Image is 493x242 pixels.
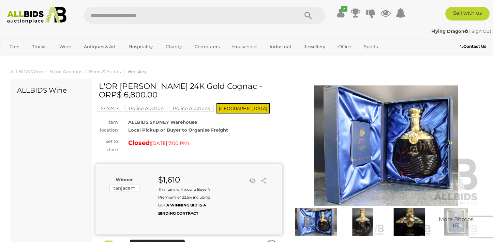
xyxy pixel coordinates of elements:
button: Search [291,7,325,24]
a: Contact Us [460,43,488,50]
a: Antiques & Art [79,41,120,52]
img: L'OR De Martell 24K Gold Cognac - ORP$ 6,800.00 [294,208,338,236]
span: ( ) [150,140,189,146]
mark: tanjacam [109,185,139,191]
img: L'OR De Martell 24K Gold Cognac - ORP$ 6,800.00 [388,208,431,236]
span: More Photos (6) [439,216,474,228]
a: Wine [55,41,76,52]
img: L'OR De Martell 24K Gold Cognac - ORP$ 6,800.00 [293,85,479,206]
a: Household [228,41,261,52]
strong: Local Pickup or Buyer to Organise Freight [128,127,228,133]
b: Contact Us [460,44,486,49]
span: [GEOGRAPHIC_DATA] [216,103,270,113]
b: Winner [116,177,133,182]
small: This Item will incur a Buyer's Premium of 22.5% including GST. [158,187,210,216]
a: Trucks [28,41,51,52]
h2: ALLBIDS Wine [17,86,85,94]
a: 54574-4 [97,106,123,111]
a: Office [334,41,356,52]
strong: ALLBIDS SYDNEY Warehouse [128,119,197,125]
b: A WINNING BID IS A BINDING CONTRACT [158,203,206,215]
span: | [469,28,470,34]
a: More Photos(6) [434,208,478,236]
a: Police Auction [125,106,167,111]
img: L'OR De Martell 24K Gold Cognac - ORP$ 6,800.00 [434,208,478,236]
i: ✔ [341,6,347,12]
a: Whiskey [128,69,147,74]
a: Sell with us [445,7,490,21]
a: Jewellery [300,41,330,52]
mark: Police Auctions [169,105,214,112]
strong: Closed [128,139,150,147]
a: Sign Out [472,28,491,34]
a: ✔ [335,7,346,19]
h1: L'OR [PERSON_NAME] 24K Gold Cognac - ORP$ 6,800.00 [99,82,281,99]
mark: 54574-4 [97,105,123,112]
div: Set to close [90,137,123,153]
a: Beers & Spirits [89,69,121,74]
a: Flying Dragon [431,28,469,34]
a: Industrial [265,41,296,52]
div: Item location [90,118,123,134]
li: Unwatch this item [247,176,257,186]
a: Sports [359,41,382,52]
a: Charity [161,41,186,52]
span: [DATE] 7:00 PM [151,140,188,146]
mark: Police Auction [125,105,167,112]
a: Computers [190,41,224,52]
a: Wine Auctions [50,69,82,74]
a: Hospitality [124,41,157,52]
a: ALLBIDS Wine [10,69,43,74]
img: L'OR De Martell 24K Gold Cognac - ORP$ 6,800.00 [341,208,384,236]
a: Cars [5,41,24,52]
strong: $1,610 [158,175,180,185]
a: Police Auctions [169,106,214,111]
img: Allbids.com.au [4,7,70,24]
strong: Flying Dragon [431,28,468,34]
a: [GEOGRAPHIC_DATA] [5,52,62,64]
